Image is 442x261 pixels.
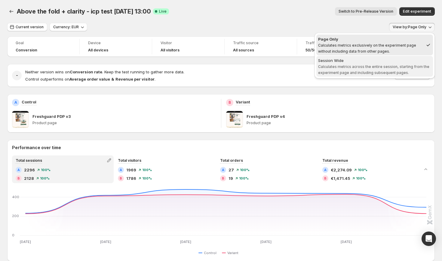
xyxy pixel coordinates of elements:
button: Currency: EUR [50,23,87,31]
h2: B [120,177,122,180]
span: 100 % [240,168,250,172]
span: 100 % [142,177,152,180]
h2: A [17,168,20,172]
span: Total revenue [322,158,348,163]
span: Traffic split [305,41,361,45]
h2: B [324,177,327,180]
span: Variant [227,250,238,255]
h2: A [120,168,122,172]
span: Switch to Pre-Release Version [339,9,393,14]
span: 100 % [40,177,50,180]
h2: B [229,100,231,105]
text: [DATE] [341,240,352,244]
span: 100 % [142,168,152,172]
text: [DATE] [260,240,272,244]
button: Current version [7,23,47,31]
span: Control [204,250,216,255]
h4: All sources [233,48,254,53]
span: Neither version wins on . Keep the test running to gather more data. [25,69,184,74]
span: 100 % [358,168,367,172]
div: Page Only [318,36,423,42]
div: Session Wide [318,57,431,63]
span: Goal [16,41,71,45]
h2: A [324,168,327,172]
button: Variant [222,249,241,256]
span: 1969 [126,167,136,173]
div: Open Intercom Messenger [422,232,436,246]
span: Traffic source [233,41,288,45]
a: VisitorAll visitors [161,40,216,53]
span: Calculates metrics exclusively on the experiment page without including data from other pages. [318,43,416,54]
h4: All visitors [161,48,180,53]
strong: Average order value [69,77,110,81]
img: Freshguard PDP v4 [226,111,243,128]
span: 2296 [24,167,35,173]
span: Device [88,41,143,45]
span: Visitor [161,41,216,45]
a: DeviceAll devices [88,40,143,53]
text: 200 [12,214,19,218]
span: €1,471.45 [331,175,350,181]
strong: Conversion rate [70,69,102,74]
text: [DATE] [180,240,191,244]
button: Collapse chart [422,165,430,173]
h2: Performance over time [12,145,430,151]
span: View by: Page Only [393,25,426,29]
strong: Revenue per visitor [115,77,155,81]
span: Above the fold + clarity - icp test [DATE] 13:00 [17,8,151,15]
span: Total visitors [118,158,141,163]
p: Freshguard PDP v3 [32,113,71,119]
span: Currency: EUR [53,25,79,29]
text: 400 [12,195,19,199]
text: [DATE] [100,240,111,244]
span: 19 [229,175,233,181]
h2: - [16,72,18,78]
span: Control outperforms on . [25,77,155,81]
span: 100 % [41,168,51,172]
span: Total sessions [16,158,42,163]
h2: B [17,177,20,180]
h4: All devices [88,48,108,53]
h2: A [14,100,17,105]
p: Freshguard PDP v4 [247,113,285,119]
img: Freshguard PDP v3 [12,111,29,128]
span: 50/50 [305,48,317,53]
strong: & [111,77,114,81]
span: 1786 [126,175,136,181]
span: €2,274.09 [331,167,352,173]
a: GoalConversion [16,40,71,53]
h2: B [222,177,224,180]
span: Current version [16,25,44,29]
span: 100 % [356,177,366,180]
span: Edit experiment [403,9,431,14]
h2: A [222,168,224,172]
p: Control [22,99,36,105]
a: Traffic sourceAll sources [233,40,288,53]
p: Product page [247,121,430,125]
button: Control [198,249,219,256]
button: Back [7,7,16,16]
span: Total orders [220,158,243,163]
span: Live [159,9,167,14]
button: Edit experiment [399,7,435,16]
span: Conversion [16,48,37,53]
p: Variant [236,99,250,105]
text: [DATE] [20,240,31,244]
p: Product page [32,121,216,125]
button: View by:Page Only [389,23,435,31]
text: 0 [12,233,14,237]
a: Traffic split50/50 [305,40,361,53]
span: Calculates metrics across the entire session, starting from the experiment page and including sub... [318,64,429,75]
span: 100 % [239,177,249,180]
span: 27 [229,167,234,173]
button: Switch to Pre-Release Version [335,7,397,16]
span: 2128 [24,175,34,181]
